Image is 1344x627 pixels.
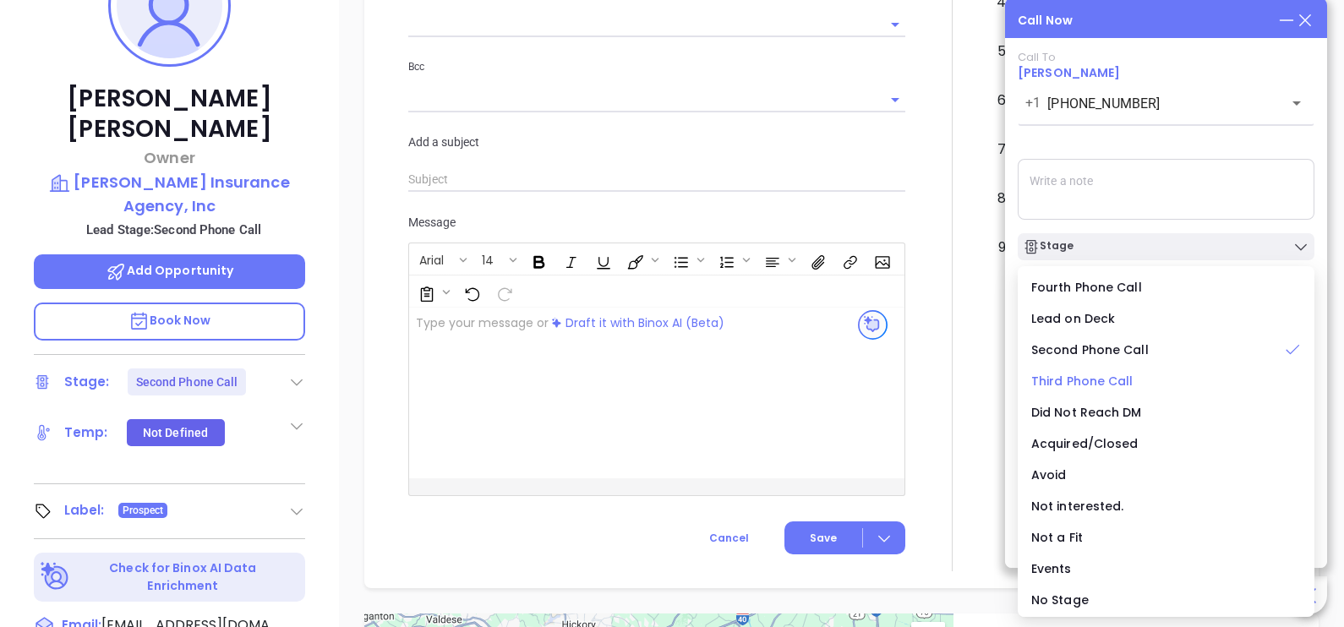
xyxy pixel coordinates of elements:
[34,171,305,217] a: [PERSON_NAME] Insurance Agency, Inc
[555,245,585,274] span: Italic
[64,369,110,395] div: Stage:
[64,420,108,445] div: Temp:
[756,245,800,274] span: Align
[1023,238,1074,255] div: Stage
[710,245,754,274] span: Insert Ordered List
[1018,12,1073,30] div: Call Now
[995,237,1030,258] div: 9pm
[664,245,708,274] span: Insert Unordered List
[410,245,471,274] span: Font family
[833,245,864,274] span: Insert link
[34,84,305,144] p: [PERSON_NAME] [PERSON_NAME]
[64,498,105,523] div: Label:
[1031,592,1089,608] span: No Stage
[883,13,907,36] button: Open
[994,139,1030,160] div: 7pm
[473,252,502,264] span: 14
[408,213,905,232] p: Message
[810,531,837,546] span: Save
[128,312,211,329] span: Book Now
[73,559,293,595] p: Check for Binox AI Data Enrichment
[456,277,486,306] span: Undo
[1031,466,1067,483] span: Avoid
[1031,373,1134,390] span: Third Phone Call
[858,310,888,340] img: svg%3e
[488,277,518,306] span: Redo
[41,562,70,592] img: Ai-Enrich-DaqCidB-.svg
[552,318,561,328] img: svg%3e
[678,522,780,554] button: Cancel
[994,188,1030,209] div: 8pm
[34,146,305,169] p: Owner
[1031,404,1142,421] span: Did Not Reach DM
[1031,529,1083,546] span: Not a Fit
[619,245,663,274] span: Fill color or set the text color
[411,245,456,274] button: Arial
[565,314,724,332] span: Draft it with Binox AI (Beta)
[801,245,832,274] span: Insert Files
[1025,93,1041,113] p: +1
[522,245,553,274] span: Bold
[1285,91,1308,115] button: Open
[1031,560,1072,577] span: Events
[587,245,617,274] span: Underline
[994,41,1030,62] div: 5pm
[473,245,506,274] button: 14
[136,368,238,395] div: Second Phone Call
[410,277,454,306] span: Surveys
[106,262,234,279] span: Add Opportunity
[408,167,905,193] input: Subject
[408,57,905,76] p: Bcc
[1018,49,1056,65] span: Call To
[883,88,907,112] button: Open
[42,219,305,241] p: Lead Stage: Second Phone Call
[1031,435,1139,452] span: Acquired/Closed
[123,501,164,520] span: Prospect
[1031,498,1124,515] span: Not interested.
[473,245,521,274] span: Font size
[1047,94,1259,113] input: Enter phone number or name
[1018,233,1314,260] button: Stage
[1031,279,1142,296] span: Fourth Phone Call
[994,90,1030,111] div: 6pm
[411,252,452,264] span: Arial
[1031,310,1115,327] span: Lead on Deck
[143,419,208,446] div: Not Defined
[1031,341,1149,358] span: Second Phone Call
[1018,64,1120,81] a: [PERSON_NAME]
[784,521,905,554] button: Save
[709,531,749,545] span: Cancel
[866,245,896,274] span: Insert Image
[408,133,905,151] p: Add a subject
